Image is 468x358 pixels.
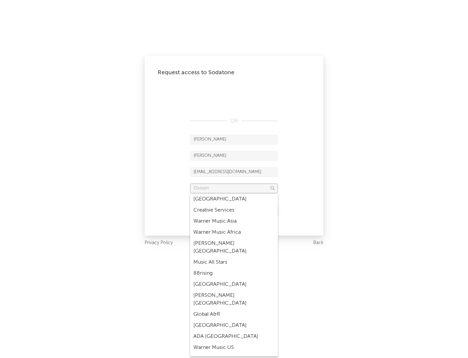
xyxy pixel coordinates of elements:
div: Warner Music US [190,342,278,353]
a: Back [313,239,323,247]
div: Music All Stars [190,257,278,268]
div: Global A&R [190,309,278,320]
div: Creative Services [190,205,278,216]
input: Division [190,184,278,193]
div: Warner Music Asia [190,216,278,227]
input: First Name [190,135,278,145]
div: [PERSON_NAME] [GEOGRAPHIC_DATA] [190,238,278,257]
div: [GEOGRAPHIC_DATA] [190,194,278,205]
div: [PERSON_NAME] [GEOGRAPHIC_DATA] [190,290,278,309]
input: Email [190,167,278,177]
div: ADA [GEOGRAPHIC_DATA] [190,331,278,342]
div: 88rising [190,268,278,279]
div: OR [190,117,278,125]
a: Privacy Policy [145,239,173,247]
div: Request access to Sodatone [158,69,310,76]
input: Last Name [190,151,278,161]
div: Warner Music Africa [190,227,278,238]
div: [GEOGRAPHIC_DATA] [190,279,278,290]
div: [GEOGRAPHIC_DATA] [190,320,278,331]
